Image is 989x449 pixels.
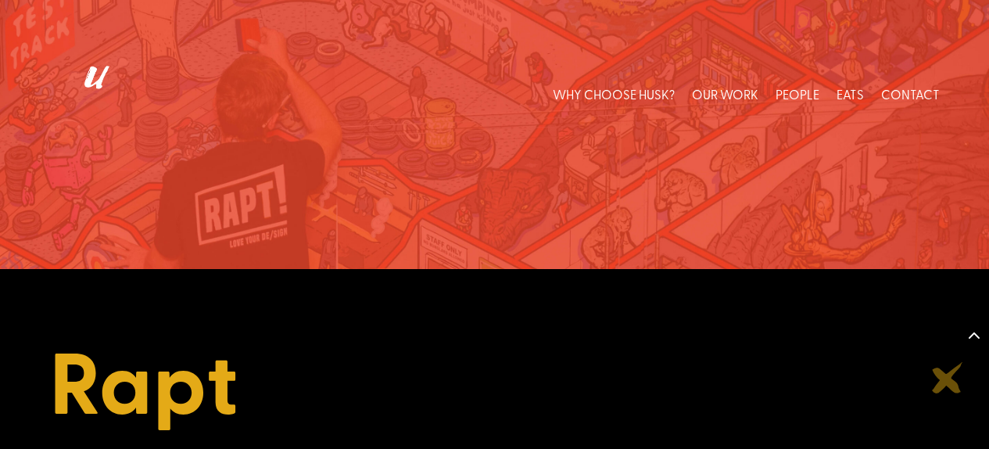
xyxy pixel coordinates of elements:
[49,59,135,129] img: Husk logo
[692,59,758,129] a: OUR WORK
[837,59,864,129] a: EATS
[926,386,973,433] iframe: Brevo live chat
[49,329,940,440] h1: Rapt
[881,59,940,129] a: CONTACT
[553,59,675,129] a: WHY CHOOSE HUSK?
[776,59,819,129] a: PEOPLE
